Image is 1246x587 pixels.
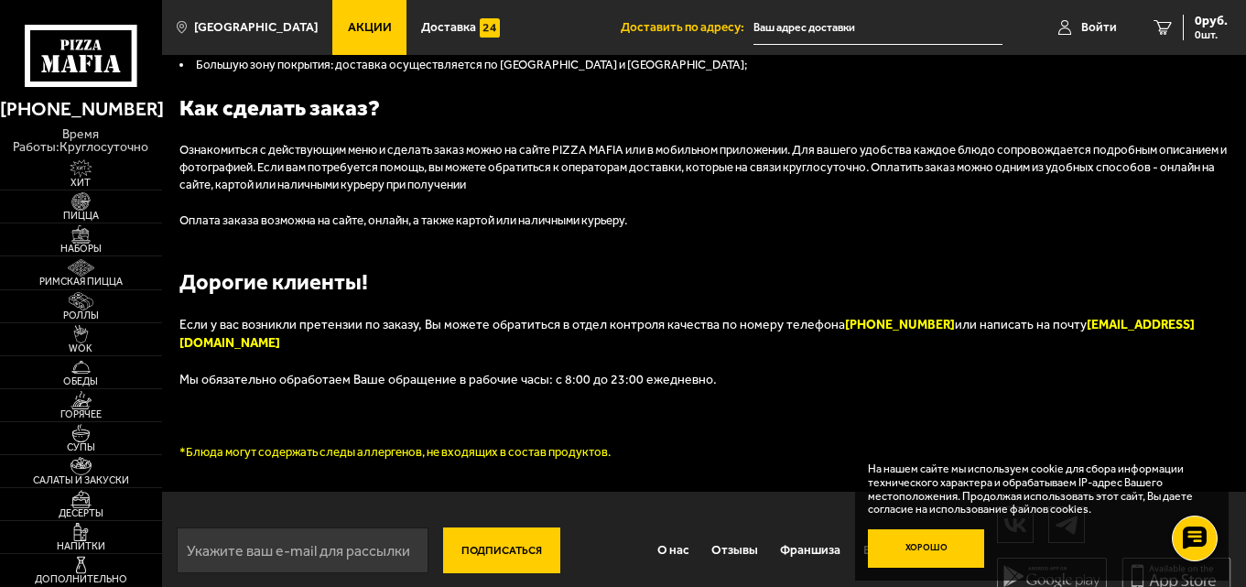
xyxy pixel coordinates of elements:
[1195,29,1228,40] span: 0 шт.
[769,529,851,571] a: Франшиза
[753,11,1002,45] input: Ваш адрес доставки
[700,529,769,571] a: Отзывы
[1081,21,1117,34] span: Войти
[179,212,1229,230] p: Оплата заказа возможна на сайте, онлайн, а также картой или наличными курьеру.
[194,21,318,34] span: [GEOGRAPHIC_DATA]
[868,529,985,569] button: Хорошо
[868,462,1205,516] p: На нашем сайте мы используем cookie для сбора информации технического характера и обрабатываем IP...
[1195,15,1228,27] span: 0 руб.
[179,269,368,295] b: Дорогие клиенты!
[443,527,560,573] button: Подписаться
[421,21,476,34] span: Доставка
[621,21,753,34] span: Доставить по адресу:
[179,445,611,459] font: *Блюда могут содержать следы аллергенов, не входящих в состав продуктов.
[179,142,1229,194] p: Ознакомиться с действующим меню и сделать заказ можно на сайте PIZZA MAFIA или в мобильном прилож...
[177,527,428,573] input: Укажите ваш e-mail для рассылки
[179,372,717,387] span: Мы обязательно обработаем Ваше обращение в рабочие часы: с 8:00 до 23:00 ежедневно.
[845,317,955,332] font: [PHONE_NUMBER]
[480,18,499,38] img: 15daf4d41897b9f0e9f617042186c801.svg
[179,317,845,332] span: Если у вас возникли претензии по заказу, Вы можете обратиться в отдел контроля качества по номеру...
[348,21,392,34] span: Акции
[179,95,380,121] b: Как сделать заказ?
[852,529,929,571] a: Вакансии
[179,57,1229,74] li: Большую зону покрытия: доставка осуществляется по [GEOGRAPHIC_DATA] и [GEOGRAPHIC_DATA];
[645,529,699,571] a: О нас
